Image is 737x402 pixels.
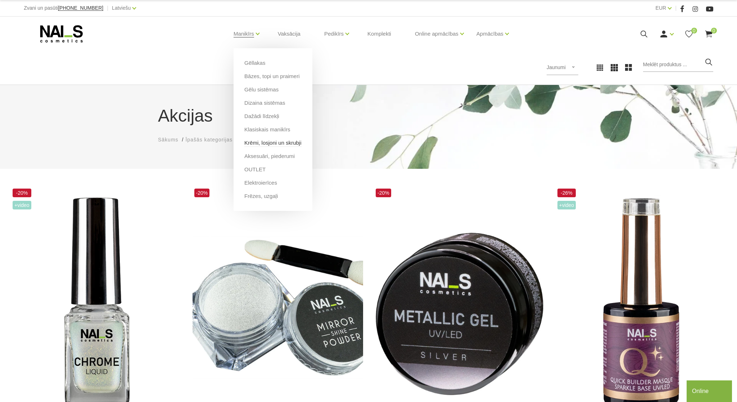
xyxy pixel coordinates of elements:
[158,136,178,144] a: Sākums
[675,4,677,13] span: |
[244,99,285,107] a: Dizaina sistēmas
[643,58,713,72] input: Meklēt produktus ...
[58,5,103,11] a: [PHONE_NUMBER]
[415,19,458,48] a: Online apmācības
[185,136,232,144] a: Īpašās kategorijas
[24,4,103,13] div: Zvani un pasūti
[244,192,278,200] a: Frēzes, uzgaļi
[244,139,301,147] a: Krēmi, losjoni un skrubji
[244,112,279,120] a: Dažādi līdzekļi
[107,4,108,13] span: |
[13,189,31,197] span: -20%
[158,103,579,129] h1: Akcijas
[112,4,131,12] a: Latviešu
[687,379,733,402] iframe: chat widget
[272,17,306,51] a: Vaksācija
[656,4,666,12] a: EUR
[691,28,697,33] span: 0
[324,19,344,48] a: Pedikīrs
[244,152,295,160] a: Aksesuāri, piederumi
[557,189,576,197] span: -26%
[547,64,566,70] span: Jaunumi
[158,137,178,143] span: Sākums
[362,17,397,51] a: Komplekti
[704,30,713,39] a: 0
[234,19,254,48] a: Manikīrs
[557,201,576,209] span: +Video
[244,179,277,187] a: Elektroierīces
[376,189,391,197] span: -20%
[244,166,266,173] a: OUTLET
[244,59,265,67] a: Gēllakas
[684,30,693,39] a: 0
[244,72,299,80] a: Bāzes, topi un praimeri
[244,126,290,134] a: Klasiskais manikīrs
[476,19,503,48] a: Apmācības
[244,86,279,94] a: Gēlu sistēmas
[711,28,717,33] span: 0
[13,201,31,209] span: +Video
[194,189,210,197] span: -20%
[185,137,232,143] span: Īpašās kategorijas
